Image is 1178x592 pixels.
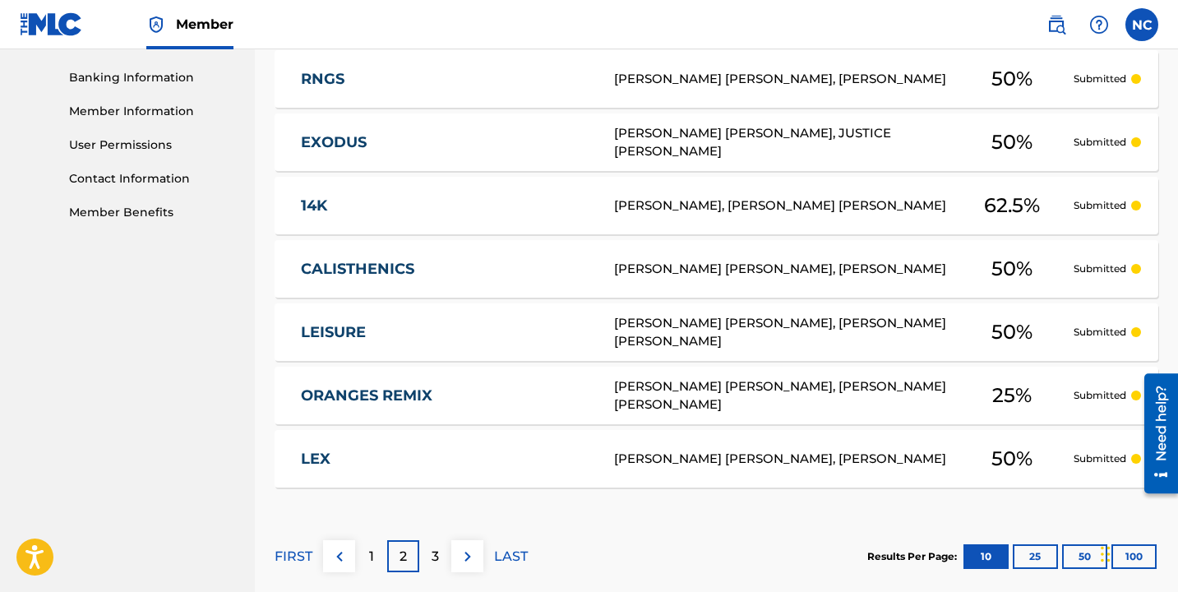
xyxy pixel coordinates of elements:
a: ORANGES REMIX [301,386,592,405]
a: Banking Information [69,69,235,86]
button: 25 [1013,544,1058,569]
img: right [458,547,478,567]
div: [PERSON_NAME] [PERSON_NAME], [PERSON_NAME] [PERSON_NAME] [614,377,950,414]
a: Public Search [1040,8,1073,41]
div: Drag [1101,530,1111,579]
a: Member Information [69,103,235,120]
iframe: Chat Widget [1096,513,1178,592]
span: 50 % [991,444,1032,474]
a: EXODUS [301,133,592,152]
img: MLC Logo [20,12,83,36]
div: [PERSON_NAME], [PERSON_NAME] [PERSON_NAME] [614,197,950,215]
span: Member [176,15,233,34]
img: left [330,547,349,567]
button: 10 [963,544,1009,569]
span: 50 % [991,254,1032,284]
div: User Menu [1125,8,1158,41]
p: Submitted [1074,451,1126,466]
a: 14K [301,197,592,215]
img: search [1046,15,1066,35]
div: [PERSON_NAME] [PERSON_NAME], [PERSON_NAME] [614,70,950,89]
div: [PERSON_NAME] [PERSON_NAME], [PERSON_NAME] [614,260,950,279]
img: help [1089,15,1109,35]
p: Submitted [1074,198,1126,213]
a: User Permissions [69,136,235,154]
p: Submitted [1074,388,1126,403]
p: FIRST [275,547,312,567]
span: 50 % [991,127,1032,157]
span: 50 % [991,317,1032,347]
p: 1 [369,547,374,567]
p: LAST [494,547,528,567]
span: 25 % [992,381,1032,410]
div: [PERSON_NAME] [PERSON_NAME], [PERSON_NAME] [PERSON_NAME] [614,314,950,351]
p: 2 [400,547,407,567]
a: Member Benefits [69,204,235,221]
iframe: Resource Center [1132,368,1178,500]
a: CALISTHENICS [301,260,592,279]
span: 50 % [991,64,1032,94]
p: Submitted [1074,325,1126,340]
div: [PERSON_NAME] [PERSON_NAME], [PERSON_NAME] [614,450,950,469]
p: Submitted [1074,261,1126,276]
div: Help [1083,8,1116,41]
p: Submitted [1074,135,1126,150]
a: Contact Information [69,170,235,187]
div: [PERSON_NAME] [PERSON_NAME], JUSTICE [PERSON_NAME] [614,124,950,161]
a: RNGS [301,70,592,89]
a: LEX [301,450,592,469]
span: 62.5 % [984,191,1040,220]
a: LEISURE [301,323,592,342]
p: 3 [432,547,439,567]
img: Top Rightsholder [146,15,166,35]
p: Submitted [1074,72,1126,86]
p: Results Per Page: [867,549,961,564]
button: 50 [1062,544,1107,569]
